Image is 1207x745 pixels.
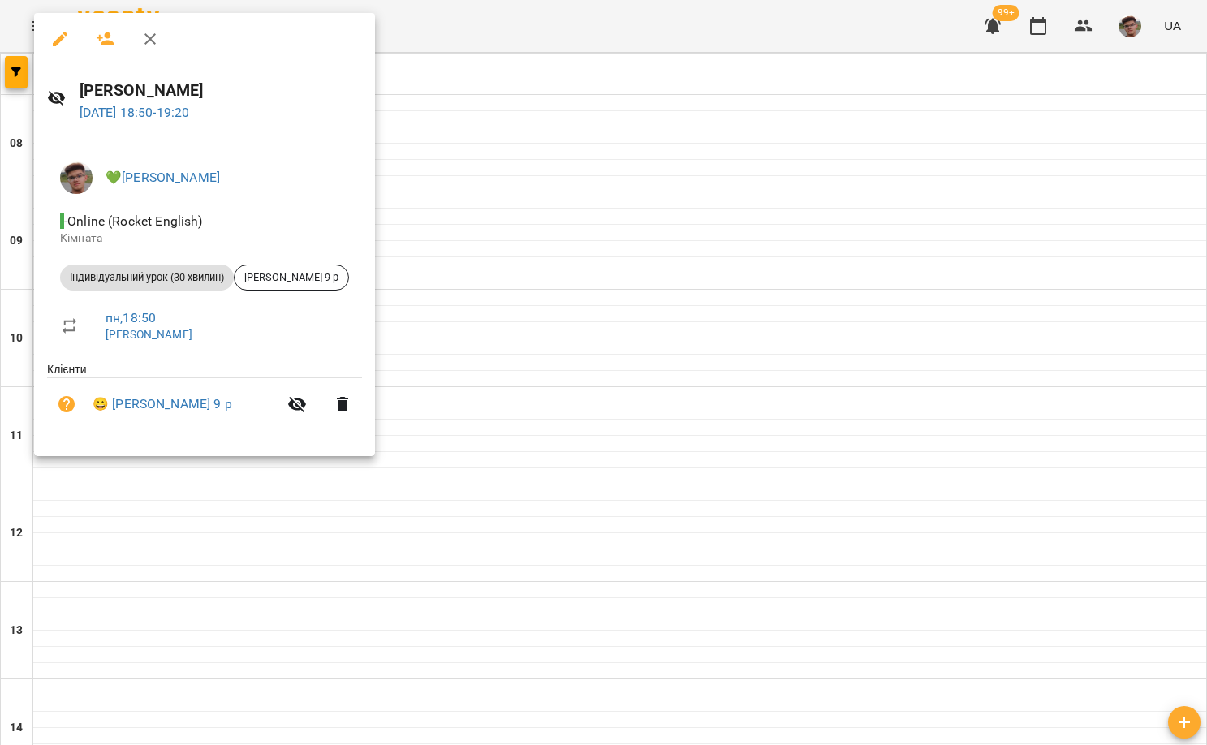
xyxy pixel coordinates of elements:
[80,105,190,120] a: [DATE] 18:50-19:20
[47,385,86,424] button: Візит ще не сплачено. Додати оплату?
[235,270,348,285] span: [PERSON_NAME] 9 р
[47,361,362,437] ul: Клієнти
[106,310,156,325] a: пн , 18:50
[106,328,192,341] a: [PERSON_NAME]
[60,161,93,194] img: 01393c9326d881415f159edee754fa25.jpg
[106,170,220,185] a: 💚[PERSON_NAME]
[60,230,349,247] p: Кімната
[60,270,234,285] span: Індивідуальний урок (30 хвилин)
[60,213,206,229] span: - Online (Rocket English)
[234,265,349,291] div: [PERSON_NAME] 9 р
[93,394,232,414] a: 😀 [PERSON_NAME] 9 р
[80,78,362,103] h6: [PERSON_NAME]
